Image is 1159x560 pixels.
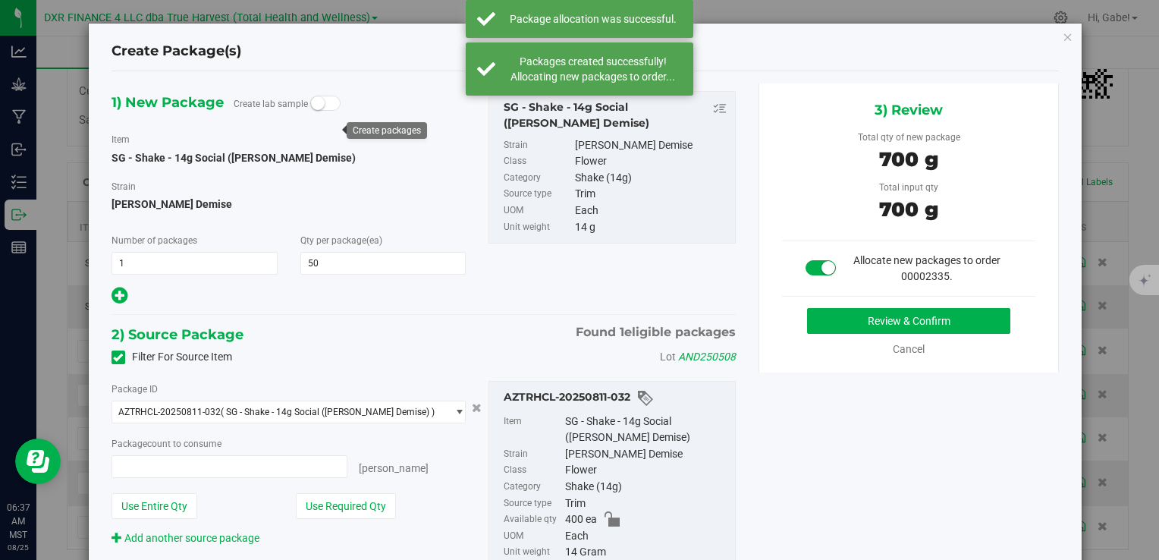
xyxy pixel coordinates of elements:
span: 3) Review [875,99,943,121]
label: Source type [504,186,572,203]
div: 14 g [575,219,727,236]
span: (ea) [366,235,382,246]
input: 50 [301,253,466,274]
button: Review & Confirm [807,308,1010,334]
div: Shake (14g) [575,170,727,187]
div: Flower [565,462,727,479]
span: Qty per package [300,235,382,246]
a: Add another source package [112,532,259,544]
label: Class [504,153,572,170]
span: count [147,439,171,449]
label: Strain [504,137,572,154]
div: Trim [575,186,727,203]
span: 700 g [879,197,938,222]
span: 400 ea [565,511,597,528]
div: [PERSON_NAME] Demise [565,446,727,463]
label: Category [504,479,561,496]
label: Item [504,414,561,446]
label: UOM [504,203,572,219]
div: Flower [575,153,727,170]
label: Item [112,133,130,146]
span: Total qty of new package [858,132,960,143]
div: AZTRHCL-20250811-032 [504,389,727,407]
span: Lot [660,351,676,363]
label: Unit weight [504,219,572,236]
span: ( SG - Shake - 14g Social ([PERSON_NAME] Demise) ) [221,407,435,417]
label: Class [504,462,561,479]
div: Packages created successfully! Allocating new packages to order... [504,54,682,84]
div: SG - Shake - 14g Social ([PERSON_NAME] Demise) [565,414,727,446]
span: 2) Source Package [112,323,243,346]
span: AND250508 [678,351,736,363]
span: 700 g [879,147,938,171]
label: Strain [112,180,136,193]
label: UOM [504,528,561,545]
label: Create lab sample [234,93,308,115]
div: Trim [565,496,727,512]
span: Add new output [112,292,127,304]
span: Total input qty [879,182,938,193]
span: SG - Shake - 14g Social ([PERSON_NAME] Demise) [112,152,356,164]
label: Available qty [504,511,561,528]
span: Package ID [112,384,158,395]
input: 1 [112,253,277,274]
div: SG - Shake - 14g Social (Anslinger's Demise) [504,99,727,131]
button: Use Entire Qty [112,493,197,519]
label: Category [504,170,572,187]
button: Cancel button [467,397,486,419]
iframe: Resource center [15,439,61,484]
span: Allocate new packages to order 00002335. [853,254,1000,282]
div: [PERSON_NAME] Demise [575,137,727,154]
span: select [446,401,465,423]
label: Strain [504,446,561,463]
a: Cancel [893,343,925,355]
span: Number of packages [112,235,197,246]
span: Package to consume [112,439,221,449]
span: AZTRHCL-20250811-032 [118,407,221,417]
span: 1 [620,325,624,339]
span: Found eligible packages [576,323,736,341]
button: Use Required Qty [296,493,396,519]
span: [PERSON_NAME] Demise [112,193,466,216]
div: Create packages [353,125,421,136]
h4: Create Package(s) [112,42,241,61]
div: Shake (14g) [565,479,727,496]
div: Each [575,203,727,219]
label: Filter For Source Item [112,349,232,365]
label: Source type [504,496,561,512]
span: 1) New Package [112,91,224,114]
div: Each [565,528,727,545]
span: [PERSON_NAME] [359,462,429,474]
div: Package allocation was successful. [504,11,682,27]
